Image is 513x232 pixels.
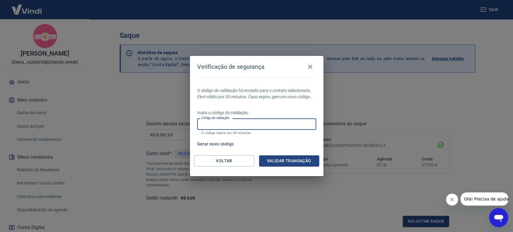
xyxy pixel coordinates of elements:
[201,116,229,120] label: Código de validação
[259,155,319,166] button: Validar transação
[4,4,50,9] span: Olá! Precisa de ajuda?
[197,63,265,70] h4: Verificação de segurança
[197,110,316,116] p: Insira o código de validação
[197,87,316,100] p: O código de validação foi enviado para o contato selecionado. Ele é válido por 03 minutos. Caso e...
[489,208,508,227] iframe: Botão para abrir a janela de mensagens
[194,155,254,166] button: Voltar
[201,131,312,135] p: O código expira em 03 minutos.
[446,194,458,206] iframe: Fechar mensagem
[460,192,508,206] iframe: Mensagem da empresa
[195,139,237,150] button: Gerar novo código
